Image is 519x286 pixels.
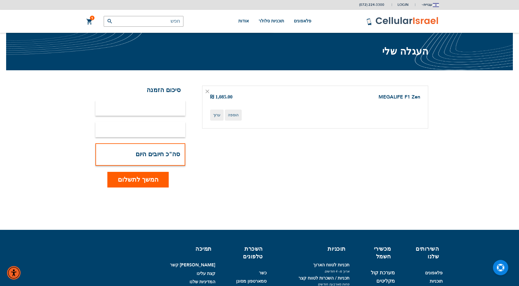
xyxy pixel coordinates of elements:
a: פלאפונים [294,10,311,33]
a: 1 [86,18,93,25]
h6: השכרת טלפונים [224,245,263,261]
button: עברית [421,0,439,9]
span: 1 [91,16,93,21]
span: אודות [238,19,249,23]
h6: תמיכה [172,245,212,253]
span: הוספה [228,113,239,117]
div: תפריט נגישות [7,266,21,280]
a: תוכניות סלולר [259,10,284,33]
a: MEGALIFE F1 Zen [379,94,420,100]
a: מקליטים [376,278,395,284]
a: [PERSON_NAME] קשר [170,262,215,268]
a: תכניות / השכרות לטווח קצר [298,275,349,281]
h6: השירותים שלנו [403,245,439,261]
span: ארוך מ- 4 חודשים [271,269,349,274]
h6: מכשירי חשמל [358,245,391,261]
a: אודות [238,10,249,33]
button: המשך לתשלום [107,172,169,187]
span: פלאפונים [294,19,311,23]
a: ערוך [210,110,224,121]
a: תוכניות [430,278,443,284]
span: תוכניות סלולר [259,19,284,23]
span: העגלה שלי [382,45,429,58]
span: המשך לתשלום [118,175,159,184]
strong: סה"כ חיובים היום [136,150,180,158]
img: לוגו סלולר ישראל [366,17,439,26]
a: פלאפונים [425,270,443,276]
span: ערוך [213,113,221,117]
a: הוספה [225,110,242,121]
h6: תוכניות [275,245,346,253]
a: מערכת קול [371,270,395,276]
a: סמארטפון מסונן [236,278,267,284]
a: תכניות לטווח הארוך [313,262,349,268]
span: ‏1,085.00 ₪ [210,94,233,99]
h2: סיכום הזמנה [95,86,185,95]
a: המדיניות שלנו [190,279,215,285]
a: כשר [259,270,267,276]
img: Jerusalem [433,3,439,7]
a: (072) 224-3300 [359,2,384,7]
a: קצת עלינו [197,271,215,276]
span: Login [398,2,409,7]
input: חפש [104,16,183,27]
